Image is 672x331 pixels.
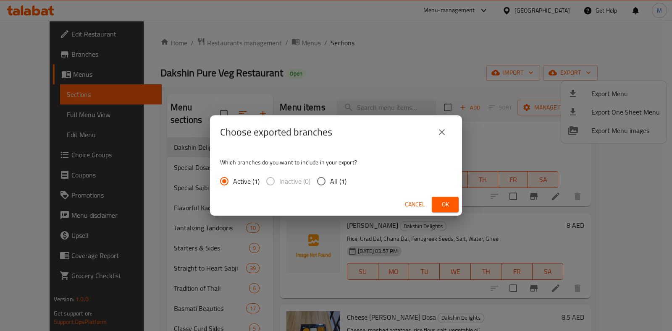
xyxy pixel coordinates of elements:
button: Cancel [402,197,428,212]
button: Ok [432,197,459,212]
button: close [432,122,452,142]
h2: Choose exported branches [220,125,332,139]
p: Which branches do you want to include in your export? [220,158,452,167]
span: All (1) [330,176,346,186]
span: Ok [438,199,452,210]
span: Cancel [405,199,425,210]
span: Inactive (0) [279,176,310,186]
span: Active (1) [233,176,260,186]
